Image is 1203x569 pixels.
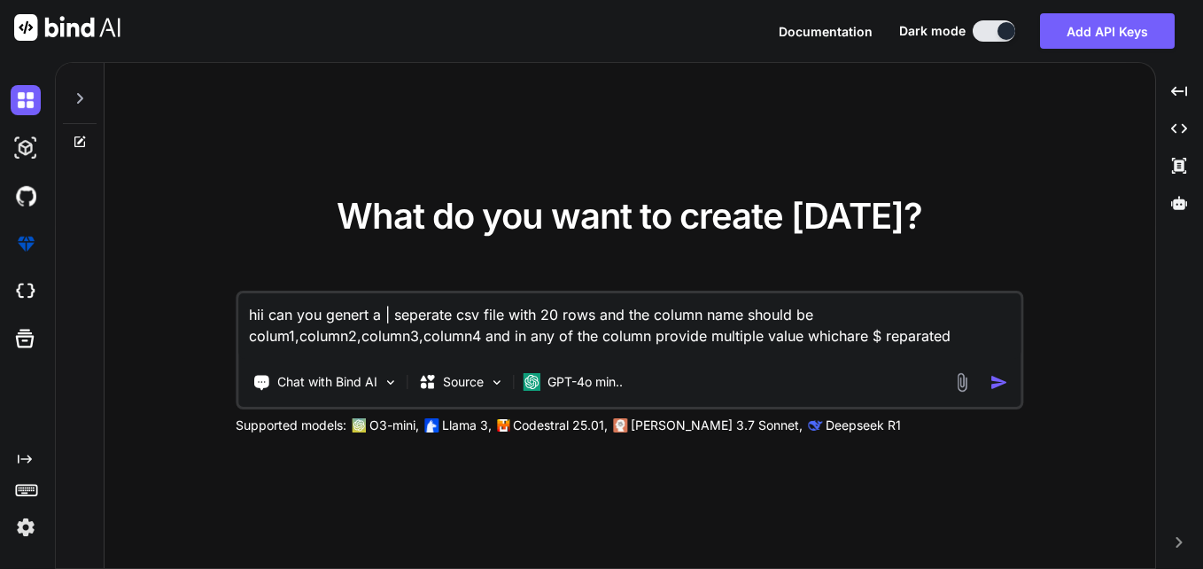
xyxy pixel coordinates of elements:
[990,373,1009,392] img: icon
[497,419,509,432] img: Mistral-AI
[383,375,398,390] img: Pick Tools
[1040,13,1175,49] button: Add API Keys
[779,24,873,39] span: Documentation
[952,372,973,393] img: attachment
[808,418,822,433] img: claude
[547,373,623,391] p: GPT-4o min..
[424,418,439,433] img: Llama2
[613,418,627,433] img: claude
[11,85,41,115] img: darkChat
[238,293,1021,359] textarea: hii can you genert a | seperate csv file with 20 rows and the column name should be colum1,column...
[11,181,41,211] img: githubDark
[11,277,41,307] img: cloudideIcon
[352,418,366,433] img: GPT-4
[11,512,41,542] img: settings
[443,373,484,391] p: Source
[523,373,540,391] img: GPT-4o mini
[442,417,492,434] p: Llama 3,
[236,417,346,434] p: Supported models:
[11,229,41,259] img: premium
[826,417,901,434] p: Deepseek R1
[779,22,873,41] button: Documentation
[489,375,504,390] img: Pick Models
[369,417,419,434] p: O3-mini,
[899,22,966,40] span: Dark mode
[14,14,120,41] img: Bind AI
[513,417,608,434] p: Codestral 25.01,
[631,417,803,434] p: [PERSON_NAME] 3.7 Sonnet,
[337,194,922,238] span: What do you want to create [DATE]?
[11,133,41,163] img: darkAi-studio
[277,373,377,391] p: Chat with Bind AI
